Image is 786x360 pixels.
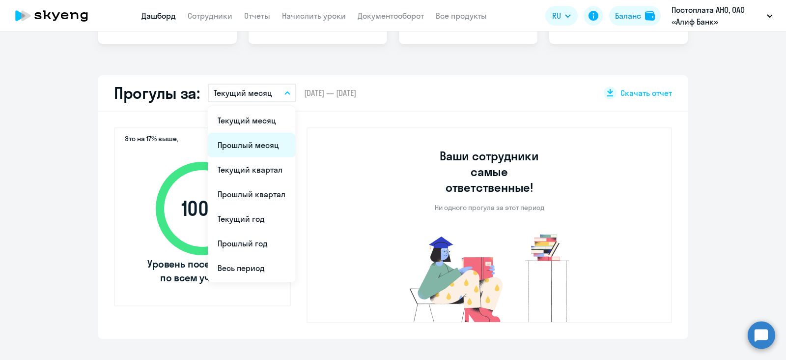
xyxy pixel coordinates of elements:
a: Все продукты [436,11,487,21]
span: Это на 17% выше, [125,134,178,146]
ul: RU [208,106,295,282]
a: Документооборот [358,11,424,21]
span: RU [552,10,561,22]
p: Текущий месяц [214,87,272,99]
span: Скачать отчет [620,88,672,98]
a: Начислить уроки [282,11,346,21]
img: balance [645,11,655,21]
a: Отчеты [244,11,270,21]
span: 100 % [146,197,259,220]
h3: Ваши сотрудники самые ответственные! [426,148,553,195]
a: Дашборд [141,11,176,21]
button: Постоплата АНО, ОАО «Алиф Банк» [667,4,778,28]
p: Ни одного прогула за этот период [435,203,544,212]
span: Уровень посещаемости по всем ученикам [146,257,259,285]
img: no-truants [391,232,588,322]
span: [DATE] — [DATE] [304,88,356,98]
div: Баланс [615,10,641,22]
button: RU [545,6,578,26]
button: Балансbalance [609,6,661,26]
p: Постоплата АНО, ОАО «Алиф Банк» [672,4,763,28]
button: Текущий месяц [208,84,296,102]
h2: Прогулы за: [114,83,200,103]
a: Сотрудники [188,11,232,21]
